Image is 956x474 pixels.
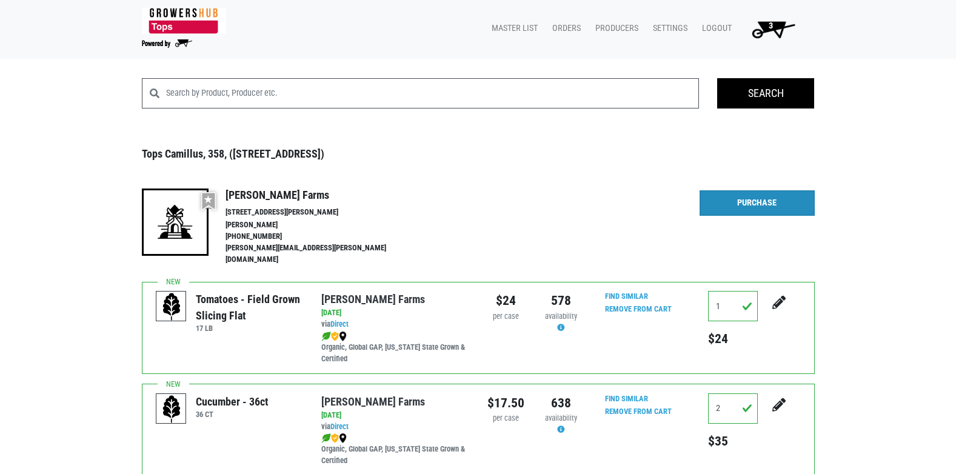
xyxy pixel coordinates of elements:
[543,291,580,310] div: 578
[321,410,469,421] div: [DATE]
[321,307,469,319] div: [DATE]
[196,393,269,410] div: Cucumber - 36ct
[330,422,349,431] a: Direct
[339,332,347,341] img: map_marker-0e94453035b3232a4d21701695807de9.png
[487,311,524,322] div: per case
[746,17,800,41] img: Cart
[226,219,412,231] li: [PERSON_NAME]
[142,189,209,255] img: 19-7441ae2ccb79c876ff41c34f3bd0da69.png
[321,433,331,443] img: leaf-e5c59151409436ccce96b2ca1b28e03c.png
[545,413,577,422] span: availability
[643,17,692,40] a: Settings
[196,324,303,333] h6: 17 LB
[605,292,648,301] a: Find Similar
[586,17,643,40] a: Producers
[321,332,331,341] img: leaf-e5c59151409436ccce96b2ca1b28e03c.png
[487,291,524,310] div: $24
[321,319,469,330] div: via
[339,433,347,443] img: map_marker-0e94453035b3232a4d21701695807de9.png
[330,319,349,329] a: Direct
[321,293,425,305] a: [PERSON_NAME] Farms
[156,292,187,322] img: placeholder-variety-43d6402dacf2d531de610a020419775a.svg
[700,190,815,216] a: Purchase
[142,147,815,161] h3: Tops Camillus, 358, ([STREET_ADDRESS])
[226,207,412,218] li: [STREET_ADDRESS][PERSON_NAME]
[321,330,469,365] div: Organic, Global GAP, [US_STATE] State Grown & Certified
[598,302,679,316] input: Remove From Cart
[482,17,543,40] a: Master List
[708,331,758,347] h5: $24
[545,312,577,321] span: availability
[487,393,524,413] div: $17.50
[331,332,339,341] img: safety-e55c860ca8c00a9c171001a62a92dabd.png
[543,393,580,413] div: 638
[156,394,187,424] img: placeholder-variety-43d6402dacf2d531de610a020419775a.svg
[331,433,339,443] img: safety-e55c860ca8c00a9c171001a62a92dabd.png
[598,405,679,419] input: Remove From Cart
[543,17,586,40] a: Orders
[737,17,805,41] a: 3
[321,432,469,467] div: Organic, Global GAP, [US_STATE] State Grown & Certified
[166,78,700,108] input: Search by Product, Producer etc.
[196,291,303,324] div: Tomatoes - Field Grown Slicing Flat
[226,242,412,265] li: [PERSON_NAME][EMAIL_ADDRESS][PERSON_NAME][DOMAIN_NAME]
[717,78,814,108] input: Search
[226,231,412,242] li: [PHONE_NUMBER]
[321,395,425,408] a: [PERSON_NAME] Farms
[226,189,412,202] h4: [PERSON_NAME] Farms
[708,291,758,321] input: Qty
[692,17,737,40] a: Logout
[142,39,192,48] img: Powered by Big Wheelbarrow
[321,421,469,433] div: via
[769,21,773,31] span: 3
[708,393,758,424] input: Qty
[196,410,269,419] h6: 36 CT
[487,413,524,424] div: per case
[605,394,648,403] a: Find Similar
[708,433,758,449] h5: $35
[142,8,226,34] img: 279edf242af8f9d49a69d9d2afa010fb.png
